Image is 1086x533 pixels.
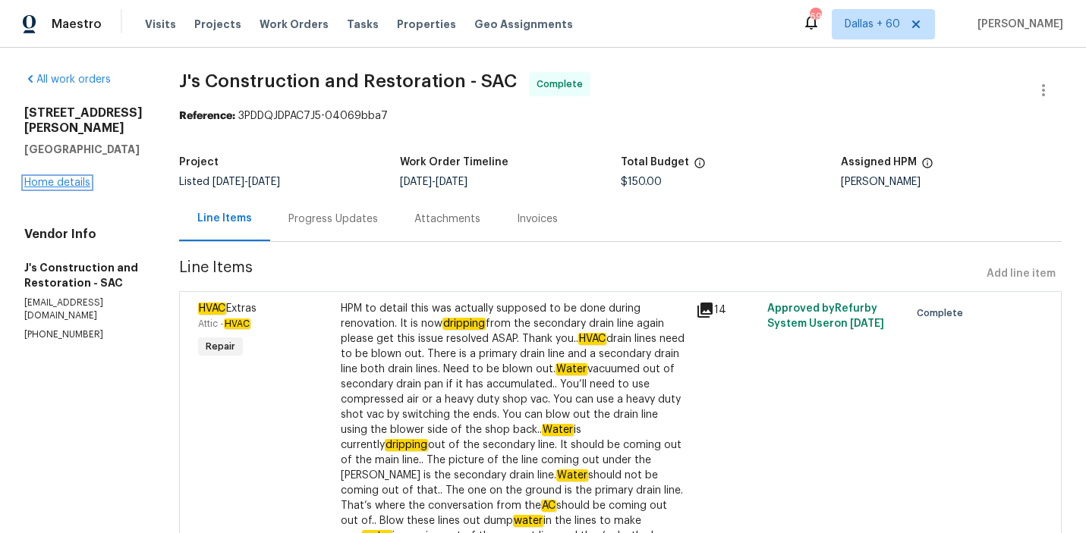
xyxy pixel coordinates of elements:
[517,212,558,227] div: Invoices
[52,17,102,32] span: Maestro
[288,212,378,227] div: Progress Updates
[24,74,111,85] a: All work orders
[212,177,244,187] span: [DATE]
[24,142,143,157] h5: [GEOGRAPHIC_DATA]
[696,301,758,319] div: 14
[24,105,143,136] h2: [STREET_ADDRESS][PERSON_NAME]
[767,303,884,329] span: Approved by Refurby System User on
[179,108,1062,124] div: 3PDDQJDPAC7J5-04069bba7
[194,17,241,32] span: Projects
[179,111,235,121] b: Reference:
[474,17,573,32] span: Geo Assignments
[556,469,588,481] em: Water
[24,177,90,188] a: Home details
[200,339,241,354] span: Repair
[621,177,662,187] span: $150.00
[542,424,574,436] em: Water
[400,157,508,168] h5: Work Order Timeline
[179,260,981,288] span: Line Items
[347,19,379,30] span: Tasks
[850,318,884,329] span: [DATE]
[513,515,543,527] em: water
[197,211,252,226] div: Line Items
[212,177,280,187] span: -
[179,72,517,90] span: J's Construction and Restoration - SAC
[24,328,143,341] p: [PHONE_NUMBER]
[248,177,280,187] span: [DATE]
[841,157,917,168] h5: Assigned HPM
[179,157,219,168] h5: Project
[621,157,689,168] h5: Total Budget
[145,17,176,32] span: Visits
[198,303,226,315] em: HVAC
[414,212,480,227] div: Attachments
[541,500,556,512] em: AC
[841,177,1062,187] div: [PERSON_NAME]
[537,77,589,92] span: Complete
[556,363,587,375] em: Water
[442,318,486,330] em: dripping
[400,177,467,187] span: -
[971,17,1063,32] span: [PERSON_NAME]
[921,157,933,177] span: The hpm assigned to this work order.
[224,318,250,329] em: HVAC
[917,306,969,321] span: Complete
[400,177,432,187] span: [DATE]
[24,260,143,290] h5: J's Construction and Restoration - SAC
[198,319,250,328] span: Attic -
[578,333,606,345] em: HVAC
[385,439,428,451] em: dripping
[436,177,467,187] span: [DATE]
[24,296,143,322] p: [EMAIL_ADDRESS][DOMAIN_NAME]
[694,157,706,177] span: The total cost of line items that have been proposed by Opendoor. This sum includes line items th...
[260,17,329,32] span: Work Orders
[179,177,280,187] span: Listed
[845,17,900,32] span: Dallas + 60
[810,9,820,24] div: 692
[397,17,456,32] span: Properties
[198,303,257,315] span: Extras
[24,227,143,242] h4: Vendor Info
